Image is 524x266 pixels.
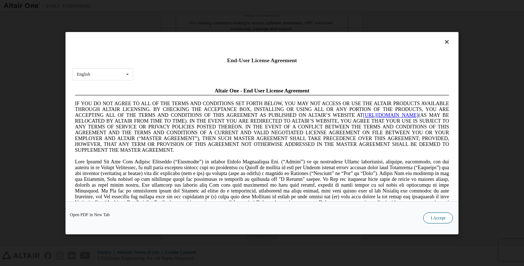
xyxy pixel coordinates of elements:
a: [URL][DOMAIN_NAME] [291,28,346,33]
a: Open PDF in New Tab [70,212,110,217]
div: End-User License Agreement [72,57,452,64]
span: Lore Ipsumd Sit Ame Cons Adipisc Elitseddo (“Eiusmodte”) in utlabor Etdolo Magnaaliqua Eni. (“Adm... [3,74,377,126]
button: I Accept [423,212,453,223]
span: Altair One - End User License Agreement [143,3,238,9]
span: IF YOU DO NOT AGREE TO ALL OF THE TERMS AND CONDITIONS SET FORTH BELOW, YOU MAY NOT ACCESS OR USE... [3,16,377,68]
div: English [77,72,90,76]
